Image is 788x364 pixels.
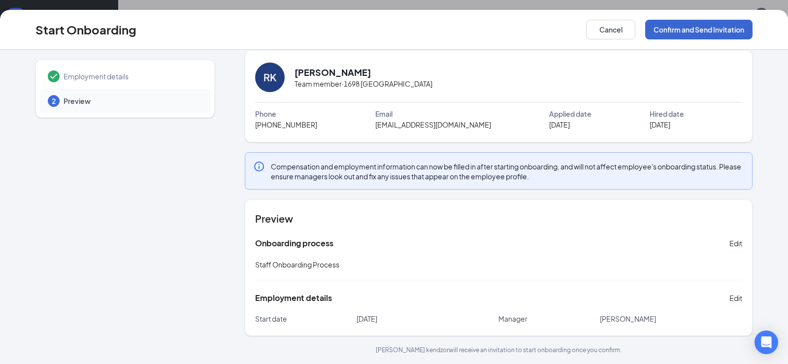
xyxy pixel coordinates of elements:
[295,66,371,78] h2: [PERSON_NAME]
[253,161,265,172] svg: Info
[255,212,742,226] h4: Preview
[295,78,432,89] span: Team member · 1698 [GEOGRAPHIC_DATA]
[586,20,635,39] button: Cancel
[375,119,491,130] span: [EMAIL_ADDRESS][DOMAIN_NAME]
[375,108,393,119] span: Email
[600,314,742,324] p: [PERSON_NAME]
[549,108,591,119] span: Applied date
[255,314,357,324] p: Start date
[52,96,56,106] span: 2
[650,119,670,130] span: [DATE]
[64,71,200,81] span: Employment details
[245,346,753,354] p: [PERSON_NAME] kendzor will receive an invitation to start onboarding once you confirm.
[64,96,200,106] span: Preview
[729,235,742,251] button: Edit
[650,108,684,119] span: Hired date
[255,260,339,269] span: Staff Onboarding Process
[729,290,742,306] button: Edit
[357,314,499,324] p: [DATE]
[263,70,276,84] div: RK
[549,119,570,130] span: [DATE]
[645,20,753,39] button: Confirm and Send Invitation
[271,162,744,181] span: Compensation and employment information can now be filled in after starting onboarding, and will ...
[35,21,136,38] h3: Start Onboarding
[729,238,742,248] span: Edit
[48,70,60,82] svg: Checkmark
[255,119,317,130] span: [PHONE_NUMBER]
[498,314,600,324] p: Manager
[255,293,332,303] h5: Employment details
[255,238,333,249] h5: Onboarding process
[729,293,742,303] span: Edit
[755,331,778,354] div: Open Intercom Messenger
[255,108,276,119] span: Phone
